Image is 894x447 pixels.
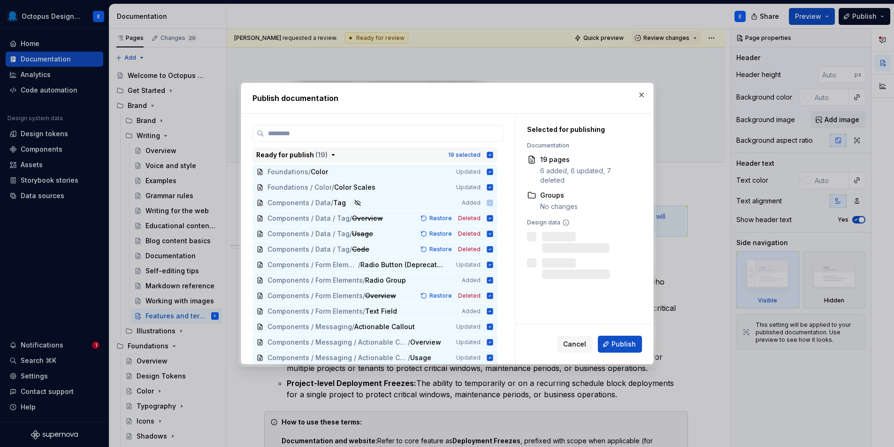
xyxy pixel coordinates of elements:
[350,245,352,254] span: /
[365,307,397,316] span: Text Field
[360,260,443,270] span: Radio Button (Deprecated)
[352,322,354,331] span: /
[267,183,332,192] span: Foundations / Color
[557,336,592,353] button: Cancel
[358,260,360,270] span: /
[267,353,408,362] span: Components / Messaging / Actionable Callout
[527,219,637,226] div: Design data
[267,214,350,223] span: Components / Data / Tag
[350,229,352,239] span: /
[332,183,334,192] span: /
[418,229,456,239] button: Restore
[410,353,431,362] span: Usage
[429,215,452,222] span: Restore
[540,202,578,211] div: No changes
[598,336,642,353] button: Publish
[267,291,363,301] span: Components / Form Elements
[456,323,481,331] span: Updated
[408,338,410,347] span: /
[458,292,481,300] span: Deleted
[365,276,406,285] span: Radio Group
[540,155,637,164] div: 19 pages
[267,338,408,347] span: Components / Messaging / Actionable Callout
[527,142,637,149] div: Documentation
[462,308,481,315] span: Added
[267,276,363,285] span: Components / Form Elements
[456,339,481,346] span: Updated
[267,229,350,239] span: Components / Data / Tag
[456,261,481,269] span: Updated
[352,245,371,254] span: Code
[418,291,456,301] button: Restore
[267,307,363,316] span: Components / Form Elements
[527,125,637,134] div: Selected for publishing
[540,166,637,185] div: 6 added, 6 updated, 7 deleted
[334,183,375,192] span: Color Scales
[563,339,586,349] span: Cancel
[462,277,481,284] span: Added
[540,191,578,200] div: Groups
[363,276,365,285] span: /
[267,322,352,331] span: Components / Messaging
[458,230,481,238] span: Deleted
[252,92,642,104] h2: Publish documentation
[352,229,373,239] span: Usage
[315,151,328,159] span: ( 19 )
[354,322,415,331] span: Actionable Callout
[308,167,311,177] span: /
[458,246,481,253] span: Deleted
[311,167,329,177] span: Color
[429,246,452,253] span: Restore
[363,307,365,316] span: /
[611,339,636,349] span: Publish
[458,215,481,222] span: Deleted
[267,245,350,254] span: Components / Data / Tag
[418,214,456,223] button: Restore
[429,292,452,300] span: Restore
[252,147,497,162] button: Ready for publish (19)19 selected
[365,291,396,301] span: Overview
[410,338,441,347] span: Overview
[448,151,481,159] div: 19 selected
[418,245,456,254] button: Restore
[267,260,358,270] span: Components / Form Elements
[350,214,352,223] span: /
[256,150,328,160] div: Ready for publish
[352,214,383,223] span: Overview
[267,167,308,177] span: Foundations
[363,291,365,301] span: /
[456,354,481,362] span: Updated
[408,353,410,362] span: /
[429,230,452,238] span: Restore
[456,184,481,191] span: Updated
[456,168,481,176] span: Updated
